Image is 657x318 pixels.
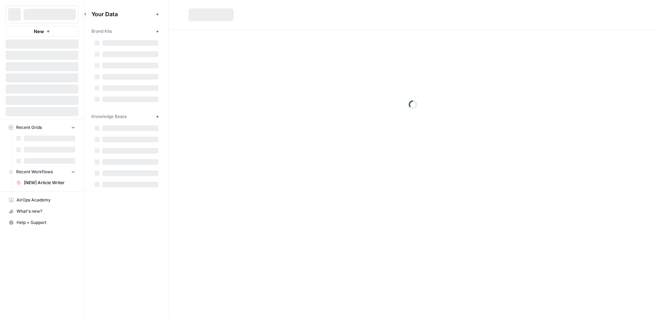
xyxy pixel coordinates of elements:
[16,169,53,175] span: Recent Workflows
[6,194,78,206] a: AirOps Academy
[91,28,112,35] span: Brand Kits
[17,197,75,203] span: AirOps Academy
[6,206,78,217] button: What's new?
[13,177,78,188] a: [NEW] Article Writer
[24,180,75,186] span: [NEW] Article Writer
[16,124,42,131] span: Recent Grids
[6,167,78,177] button: Recent Workflows
[6,122,78,133] button: Recent Grids
[91,113,127,120] span: Knowledge Bases
[6,217,78,228] button: Help + Support
[17,219,75,226] span: Help + Support
[6,26,78,37] button: New
[91,10,153,18] span: Your Data
[34,28,44,35] span: New
[6,206,78,217] div: What's new?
